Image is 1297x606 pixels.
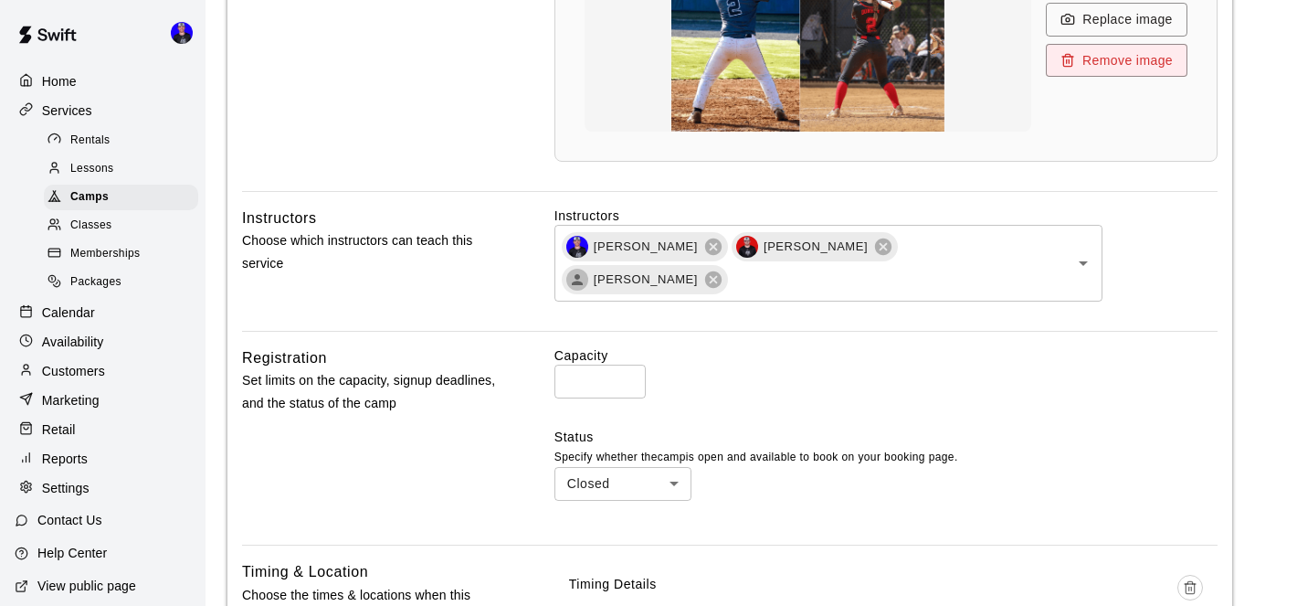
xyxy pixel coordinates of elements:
span: Rentals [70,132,111,150]
a: Packages [44,269,206,297]
p: Specify whether the camp is open and available to book on your booking page. [554,449,1218,467]
h6: Registration [242,346,327,370]
p: Customers [42,362,105,380]
a: Retail [15,416,191,443]
div: Tyler LeClair [167,15,206,51]
p: Availability [42,333,104,351]
div: Lessons [44,156,198,182]
span: [PERSON_NAME] [583,238,709,256]
a: Memberships [44,240,206,269]
span: [PERSON_NAME] [583,271,709,289]
a: Availability [15,328,191,356]
label: Capacity [554,346,1218,365]
p: Marketing [42,391,100,409]
a: Calendar [15,299,191,326]
a: Settings [15,474,191,502]
label: Status [554,428,1218,446]
a: Home [15,68,191,95]
h6: Instructors [242,207,317,230]
p: Home [42,72,77,90]
img: Tyler LeClair [566,236,588,258]
a: Reports [15,445,191,473]
div: Memberships [44,241,198,267]
p: Settings [42,479,90,497]
span: Packages [70,273,121,292]
div: Packages [44,270,198,295]
a: Rentals [44,126,206,154]
a: Lessons [44,154,206,183]
a: Marketing [15,387,191,414]
div: Closed [554,467,691,501]
span: Lessons [70,160,114,178]
div: Classes [44,213,198,239]
button: Remove image [1046,44,1187,78]
p: Set limits on the capacity, signup deadlines, and the status of the camp [242,369,496,415]
div: Nick Evans[PERSON_NAME] [732,232,898,261]
img: Nick Evans [736,236,758,258]
label: Instructors [554,207,1218,225]
div: Joe Hurowitz [566,269,588,291]
h6: Timing & Location [242,560,368,584]
a: Camps [44,184,206,212]
a: Services [15,97,191,124]
p: Reports [42,450,88,468]
p: View public page [37,577,136,595]
p: Choose which instructors can teach this service [242,229,496,275]
span: Memberships [70,245,140,263]
p: Calendar [42,303,95,322]
div: [PERSON_NAME] [562,265,728,294]
p: Retail [42,420,76,439]
a: Customers [15,357,191,385]
p: Timing Details [569,575,657,594]
p: Help Center [37,544,107,562]
div: Rentals [44,128,198,154]
a: Classes [44,212,206,240]
span: [PERSON_NAME] [753,238,879,256]
p: Services [42,101,92,120]
div: Camps [44,185,198,210]
p: Contact Us [37,511,102,529]
span: Camps [70,188,109,207]
button: Replace image [1046,3,1187,37]
img: Tyler LeClair [171,22,193,44]
span: Classes [70,217,111,235]
div: Tyler LeClair[PERSON_NAME] [562,232,728,261]
button: Open [1070,250,1096,276]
